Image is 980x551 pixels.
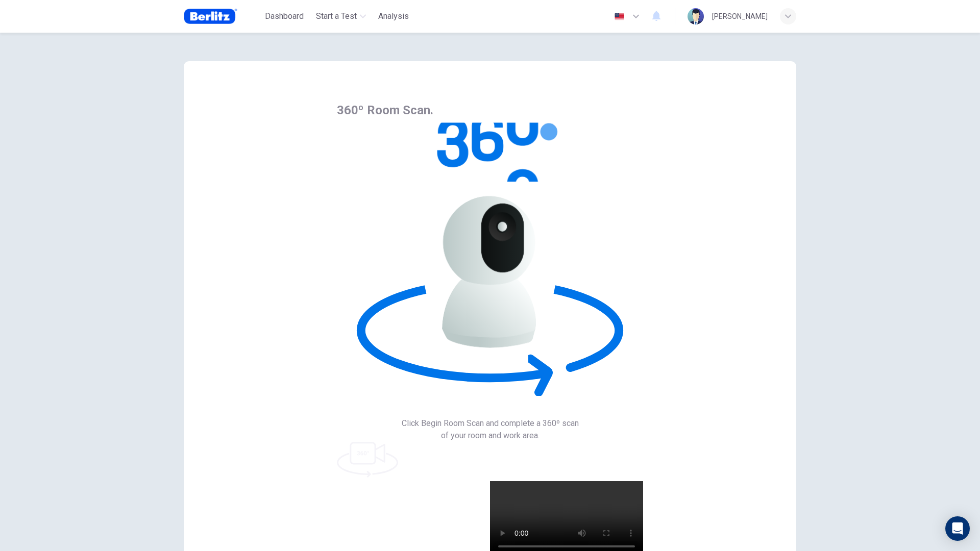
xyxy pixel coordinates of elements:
span: Dashboard [265,10,304,22]
span: 360º Room Scan. [337,103,433,117]
img: Profile picture [688,8,704,24]
button: Analysis [374,7,413,26]
div: Open Intercom Messenger [945,516,970,541]
div: You need a license to access this content [374,7,413,26]
button: Dashboard [261,7,308,26]
button: Start a Test [312,7,370,26]
div: [PERSON_NAME] [712,10,768,22]
span: Start a Test [316,10,357,22]
img: en [613,13,626,20]
span: of your room and work area. [337,430,643,442]
span: Click Begin Room Scan and complete a 360º scan [337,417,643,430]
a: Berlitz Brasil logo [184,6,261,27]
img: Berlitz Brasil logo [184,6,237,27]
span: Analysis [378,10,409,22]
